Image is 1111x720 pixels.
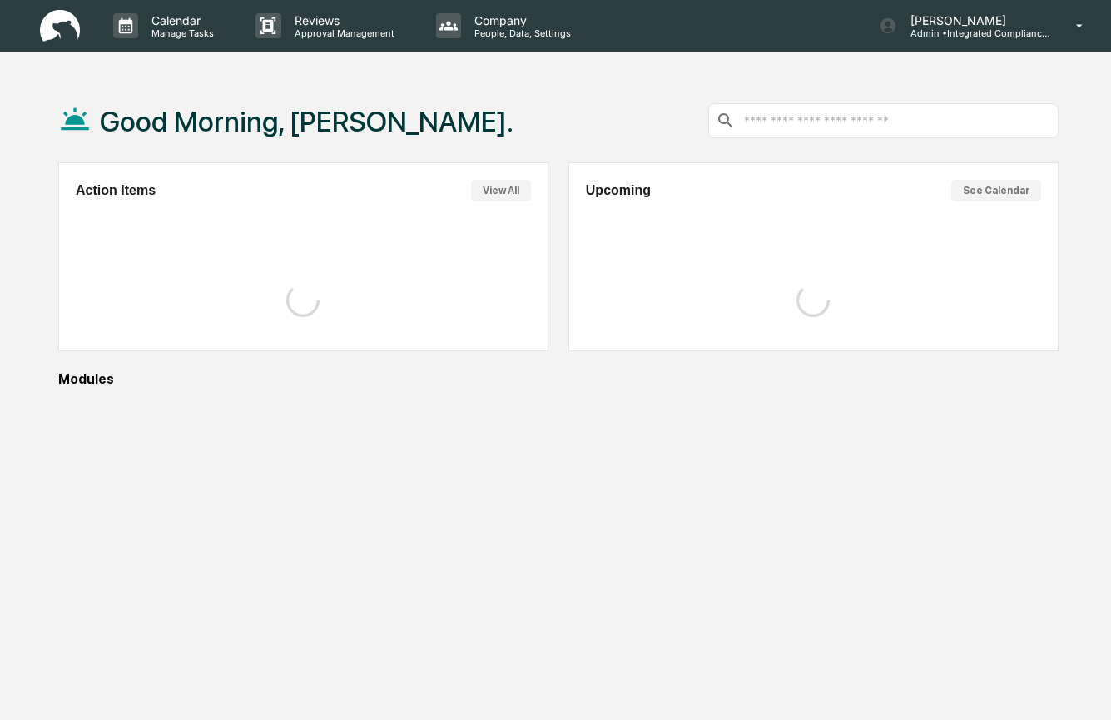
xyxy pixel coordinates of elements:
[100,105,513,138] h1: Good Morning, [PERSON_NAME].
[897,13,1052,27] p: [PERSON_NAME]
[40,10,80,42] img: logo
[281,13,403,27] p: Reviews
[58,371,1059,387] div: Modules
[461,27,579,39] p: People, Data, Settings
[281,27,403,39] p: Approval Management
[586,183,651,198] h2: Upcoming
[951,180,1041,201] button: See Calendar
[461,13,579,27] p: Company
[471,180,531,201] button: View All
[138,13,222,27] p: Calendar
[138,27,222,39] p: Manage Tasks
[76,183,156,198] h2: Action Items
[897,27,1052,39] p: Admin • Integrated Compliance Advisors - Consultants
